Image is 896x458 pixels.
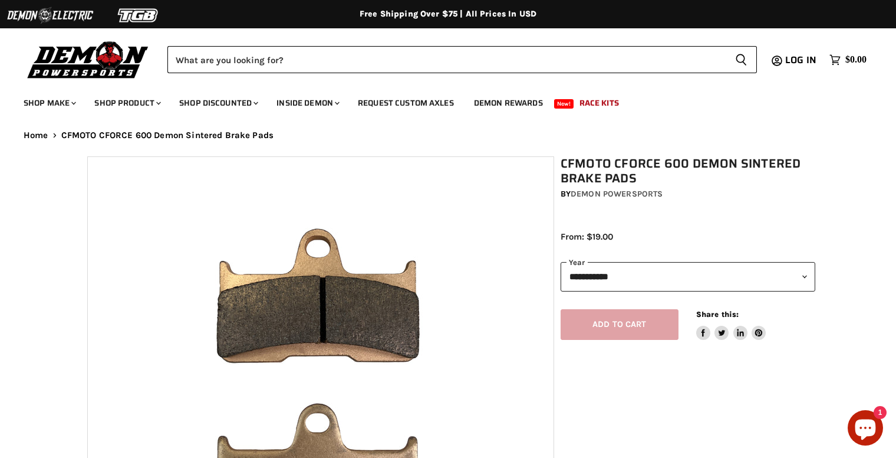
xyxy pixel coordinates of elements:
[167,46,726,73] input: Search
[696,310,739,319] span: Share this:
[349,91,463,115] a: Request Custom Axles
[561,156,815,186] h1: CFMOTO CFORCE 600 Demon Sintered Brake Pads
[24,38,153,80] img: Demon Powersports
[94,4,183,27] img: TGB Logo 2
[696,309,766,341] aside: Share this:
[268,91,347,115] a: Inside Demon
[844,410,887,449] inbox-online-store-chat: Shopify online store chat
[780,55,823,66] a: Log in
[24,130,48,140] a: Home
[726,46,757,73] button: Search
[561,231,613,242] span: From: $19.00
[845,54,867,66] span: $0.00
[170,91,265,115] a: Shop Discounted
[785,53,816,67] span: Log in
[561,188,815,201] div: by
[571,91,628,115] a: Race Kits
[15,86,864,115] ul: Main menu
[85,91,168,115] a: Shop Product
[167,46,757,73] form: Product
[6,4,94,27] img: Demon Electric Logo 2
[561,262,815,291] select: year
[823,51,872,68] a: $0.00
[571,189,663,199] a: Demon Powersports
[15,91,83,115] a: Shop Make
[554,99,574,109] span: New!
[465,91,552,115] a: Demon Rewards
[61,130,274,140] span: CFMOTO CFORCE 600 Demon Sintered Brake Pads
